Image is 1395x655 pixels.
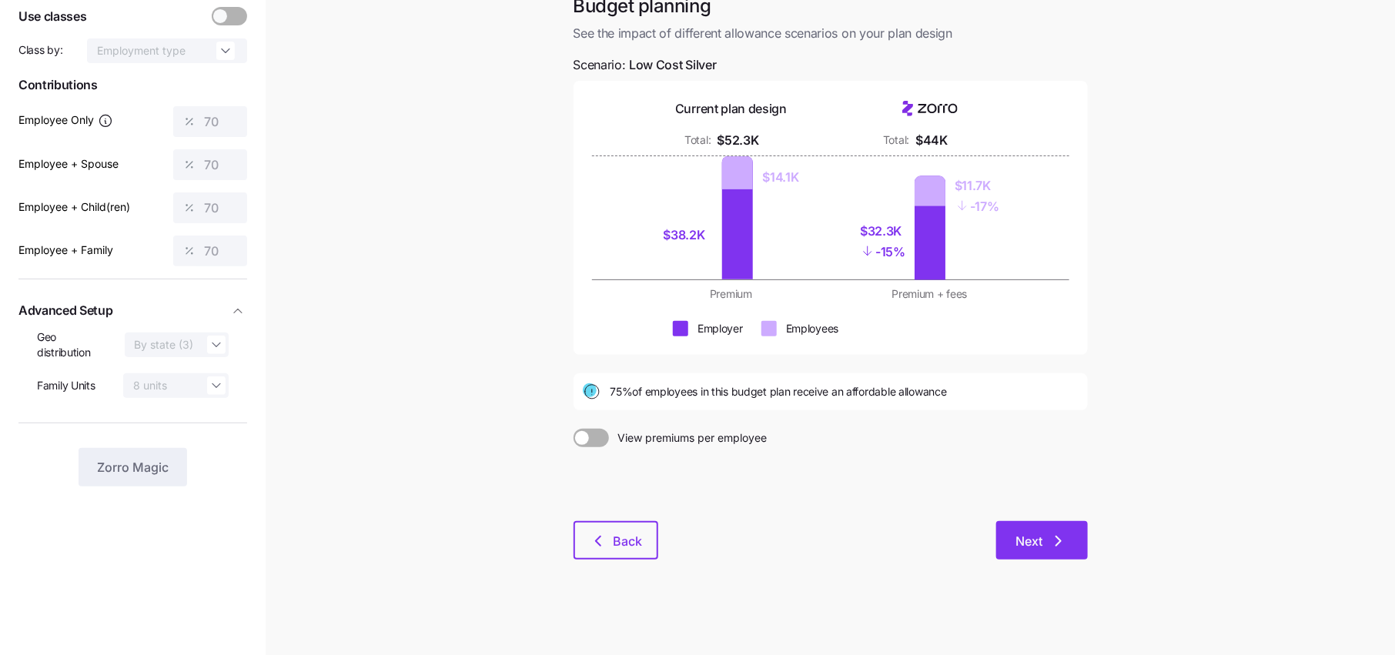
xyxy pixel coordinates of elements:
[629,55,716,75] span: Low Cost Silver
[614,532,643,550] span: Back
[18,292,247,329] button: Advanced Setup
[18,155,119,172] label: Employee + Spouse
[574,24,1088,43] span: See the impact of different allowance scenarios on your plan design
[574,55,717,75] span: Scenario:
[786,321,838,336] div: Employees
[18,75,247,95] span: Contributions
[883,132,909,148] div: Total:
[955,195,999,216] div: - 17%
[718,131,759,150] div: $52.3K
[18,329,247,410] div: Advanced Setup
[18,199,130,216] label: Employee + Child(ren)
[18,42,62,58] span: Class by:
[18,242,113,259] label: Employee + Family
[684,132,711,148] div: Total:
[860,241,905,262] div: - 15%
[609,429,768,447] span: View premiums per employee
[18,301,113,320] span: Advanced Setup
[840,286,1020,302] div: Premium + fees
[574,521,658,560] button: Back
[37,378,95,393] span: Family Units
[18,7,86,26] span: Use classes
[641,286,821,302] div: Premium
[996,521,1088,560] button: Next
[697,321,743,336] div: Employer
[675,99,787,119] div: Current plan design
[663,226,713,245] div: $38.2K
[79,448,187,486] button: Zorro Magic
[915,131,948,150] div: $44K
[955,176,999,195] div: $11.7K
[762,168,798,187] div: $14.1K
[611,384,947,399] span: 75% of employees in this budget plan receive an affordable allowance
[97,458,169,476] span: Zorro Magic
[18,112,113,129] label: Employee Only
[860,222,905,241] div: $32.3K
[37,329,112,361] span: Geo distribution
[1016,532,1043,550] span: Next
